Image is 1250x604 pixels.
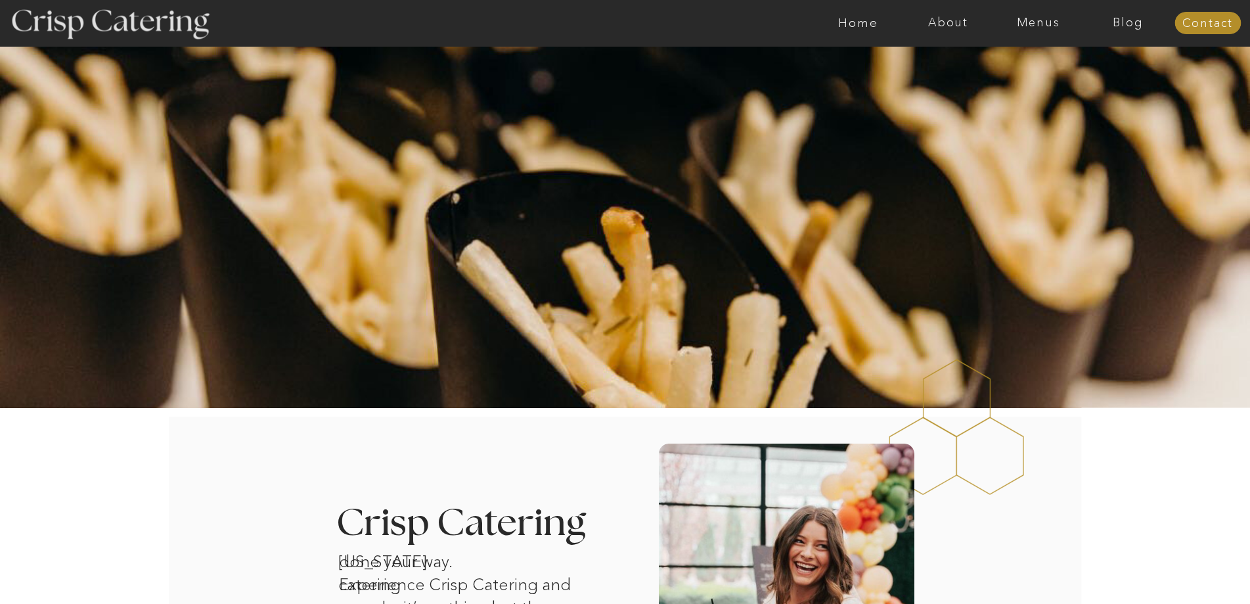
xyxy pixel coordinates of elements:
a: About [903,16,993,30]
iframe: podium webchat widget bubble [1119,538,1250,604]
a: Contact [1174,17,1241,30]
a: Menus [993,16,1083,30]
a: Blog [1083,16,1173,30]
h1: [US_STATE] catering [338,550,475,567]
a: Home [813,16,903,30]
h3: Crisp Catering [336,505,619,544]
